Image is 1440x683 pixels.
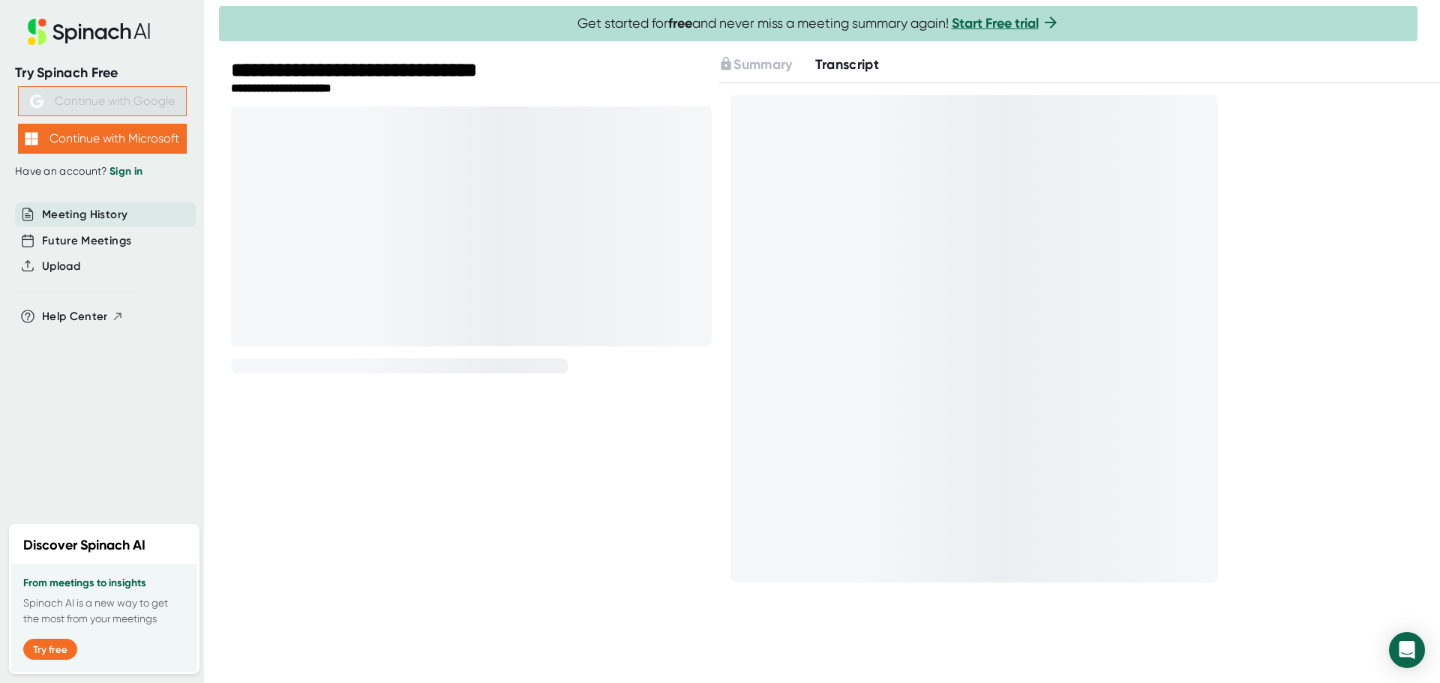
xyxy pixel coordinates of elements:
[1389,632,1425,668] div: Open Intercom Messenger
[952,15,1039,31] a: Start Free trial
[577,15,1060,32] span: Get started for and never miss a meeting summary again!
[733,56,792,73] span: Summary
[815,55,880,75] button: Transcript
[718,55,792,75] button: Summary
[30,94,43,108] img: Aehbyd4JwY73AAAAAElFTkSuQmCC
[18,124,187,154] button: Continue with Microsoft
[15,64,189,82] div: Try Spinach Free
[815,56,880,73] span: Transcript
[23,595,185,627] p: Spinach AI is a new way to get the most from your meetings
[42,232,131,250] button: Future Meetings
[42,308,124,325] button: Help Center
[23,535,145,556] h2: Discover Spinach AI
[42,258,80,275] button: Upload
[109,165,142,178] a: Sign in
[18,86,187,116] button: Continue with Google
[718,55,814,75] div: Upgrade to access
[23,639,77,660] button: Try free
[42,308,108,325] span: Help Center
[42,206,127,223] button: Meeting History
[15,165,189,178] div: Have an account?
[668,15,692,31] b: free
[23,577,185,589] h3: From meetings to insights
